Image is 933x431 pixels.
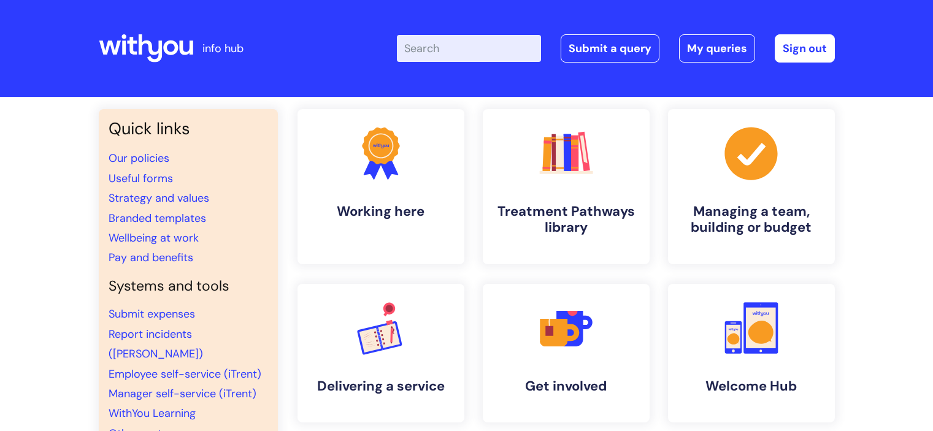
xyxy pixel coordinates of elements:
[668,109,835,264] a: Managing a team, building or budget
[109,250,193,265] a: Pay and benefits
[109,327,203,361] a: Report incidents ([PERSON_NAME])
[298,284,464,422] a: Delivering a service
[397,34,835,63] div: | -
[397,35,541,62] input: Search
[109,151,169,166] a: Our policies
[561,34,659,63] a: Submit a query
[109,278,268,295] h4: Systems and tools
[109,386,256,401] a: Manager self-service (iTrent)
[202,39,244,58] p: info hub
[493,204,640,236] h4: Treatment Pathways library
[483,284,650,422] a: Get involved
[775,34,835,63] a: Sign out
[678,378,825,394] h4: Welcome Hub
[483,109,650,264] a: Treatment Pathways library
[109,406,196,421] a: WithYou Learning
[109,171,173,186] a: Useful forms
[298,109,464,264] a: Working here
[109,211,206,226] a: Branded templates
[307,204,455,219] h4: Working here
[109,119,268,139] h3: Quick links
[109,191,209,205] a: Strategy and values
[679,34,755,63] a: My queries
[493,378,640,394] h4: Get involved
[668,284,835,422] a: Welcome Hub
[678,204,825,236] h4: Managing a team, building or budget
[109,231,199,245] a: Wellbeing at work
[109,367,261,381] a: Employee self-service (iTrent)
[307,378,455,394] h4: Delivering a service
[109,307,195,321] a: Submit expenses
